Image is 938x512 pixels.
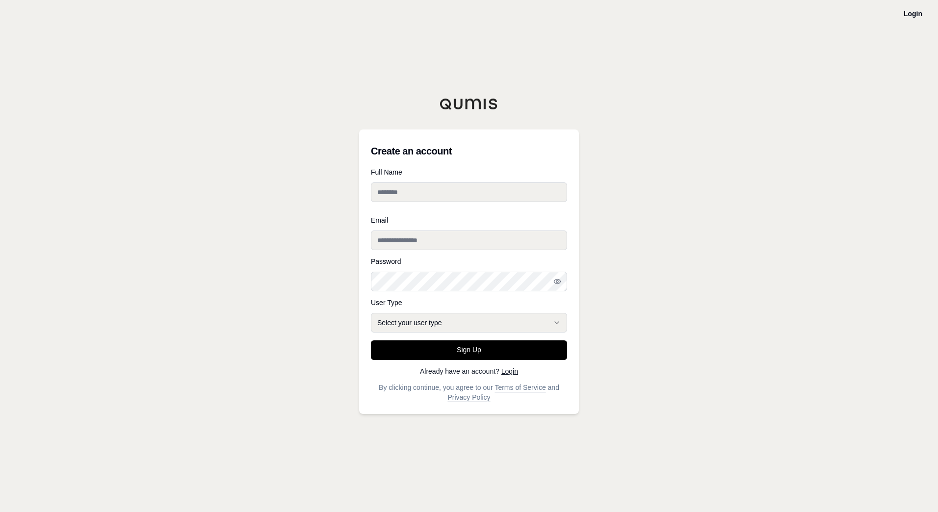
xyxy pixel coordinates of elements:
button: Sign Up [371,340,567,360]
h3: Create an account [371,141,567,161]
a: Login [904,10,922,18]
label: Full Name [371,169,567,176]
img: Qumis [440,98,498,110]
label: User Type [371,299,567,306]
p: By clicking continue, you agree to our and [371,383,567,402]
a: Login [501,367,518,375]
a: Terms of Service [495,384,546,391]
a: Privacy Policy [447,393,490,401]
label: Password [371,258,567,265]
p: Already have an account? [371,368,567,375]
label: Email [371,217,567,224]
